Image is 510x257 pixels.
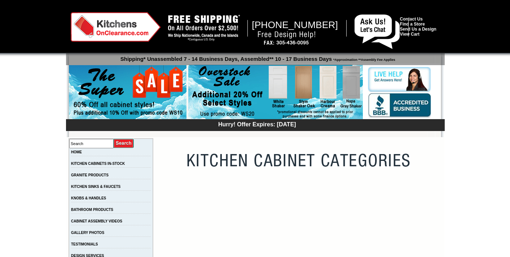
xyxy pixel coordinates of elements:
[252,19,338,30] span: [PHONE_NUMBER]
[70,53,445,62] p: Shipping* Unassembled 7 - 14 Business Days, Assembled** 10 - 17 Business Days
[114,139,134,148] input: Submit
[400,17,423,22] a: Contact Us
[71,162,125,166] a: KITCHEN CABINETS IN-STOCK
[400,27,436,32] a: Send Us a Design
[71,219,122,223] a: CABINET ASSEMBLY VIDEOS
[70,120,445,128] div: Hurry! Offer Expires: [DATE]
[71,150,82,154] a: HOME
[71,173,109,177] a: GRANITE PRODUCTS
[71,185,120,189] a: KITCHEN SINKS & FAUCETS
[400,32,419,37] a: View Cart
[71,208,113,212] a: BATHROOM PRODUCTS
[400,22,425,27] a: Find a Store
[71,231,104,235] a: GALLERY PHOTOS
[71,196,106,200] a: KNOBS & HANDLES
[332,56,395,62] span: *Approximation **Assembly Fee Applies
[71,242,98,246] a: TESTIMONIALS
[71,12,161,42] img: Kitchens on Clearance Logo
